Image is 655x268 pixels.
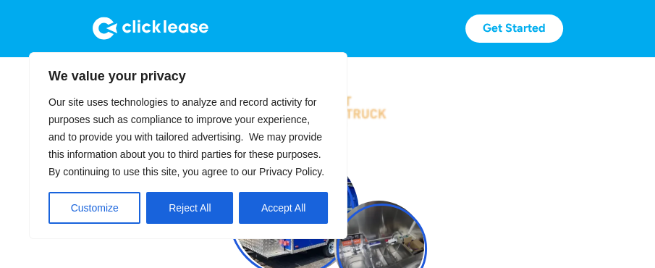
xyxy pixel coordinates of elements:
[465,14,563,43] a: Get Started
[239,192,328,224] button: Accept All
[93,17,208,40] img: Logo
[48,192,140,224] button: Customize
[29,52,347,239] div: We value your privacy
[48,96,324,177] span: Our site uses technologies to analyze and record activity for purposes such as compliance to impr...
[48,67,328,85] p: We value your privacy
[146,192,233,224] button: Reject All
